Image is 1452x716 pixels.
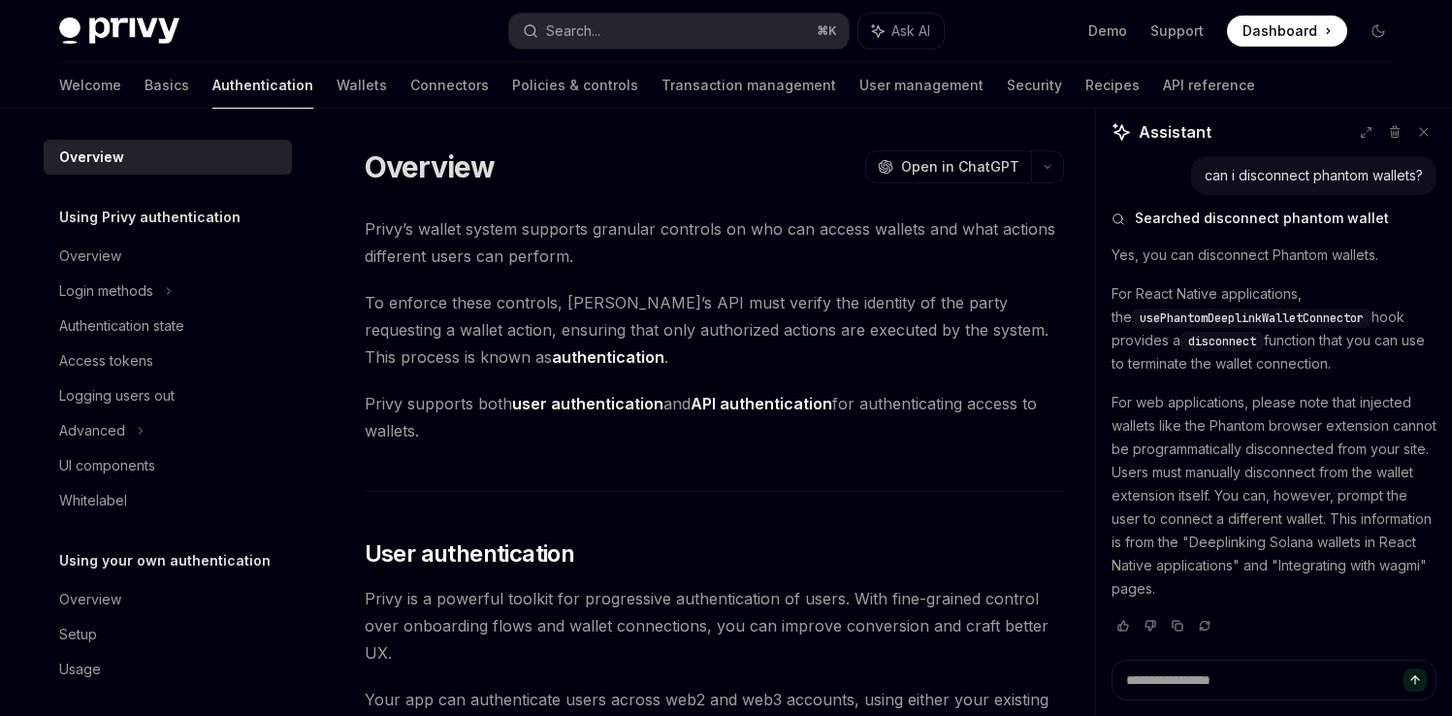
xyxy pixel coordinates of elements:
[59,17,179,45] img: dark logo
[1135,209,1389,228] span: Searched disconnect phantom wallet
[1139,120,1211,144] span: Assistant
[212,62,313,109] a: Authentication
[512,394,663,413] strong: user authentication
[365,390,1064,444] span: Privy supports both and for authenticating access to wallets.
[365,289,1064,371] span: To enforce these controls, [PERSON_NAME]’s API must verify the identity of the party requesting a...
[365,585,1064,667] span: Privy is a powerful toolkit for progressive authentication of users. With fine-grained control ov...
[59,62,121,109] a: Welcome
[512,62,638,109] a: Policies & controls
[1404,668,1427,692] button: Send message
[59,419,125,442] div: Advanced
[1242,21,1317,41] span: Dashboard
[1140,310,1364,326] span: usePhantomDeeplinkWalletConnector
[59,658,101,681] div: Usage
[1205,166,1423,185] div: can i disconnect phantom wallets?
[691,394,832,413] strong: API authentication
[337,62,387,109] a: Wallets
[1007,62,1062,109] a: Security
[59,384,175,407] div: Logging users out
[44,239,292,274] a: Overview
[145,62,189,109] a: Basics
[1112,391,1436,601] p: For web applications, please note that injected wallets like the Phantom browser extension cannot...
[546,19,600,43] div: Search...
[59,454,155,477] div: UI components
[1363,16,1394,47] button: Toggle dark mode
[44,378,292,413] a: Logging users out
[552,347,664,367] strong: authentication
[817,23,837,39] span: ⌘ K
[59,206,241,229] h5: Using Privy authentication
[44,652,292,687] a: Usage
[891,21,930,41] span: Ask AI
[1227,16,1347,47] a: Dashboard
[1163,62,1255,109] a: API reference
[410,62,489,109] a: Connectors
[59,623,97,646] div: Setup
[59,279,153,303] div: Login methods
[1150,21,1204,41] a: Support
[44,582,292,617] a: Overview
[59,349,153,373] div: Access tokens
[661,62,836,109] a: Transaction management
[365,215,1064,270] span: Privy’s wallet system supports granular controls on who can access wallets and what actions diffe...
[1088,21,1127,41] a: Demo
[1085,62,1140,109] a: Recipes
[859,62,984,109] a: User management
[59,588,121,611] div: Overview
[858,14,944,49] button: Ask AI
[59,244,121,268] div: Overview
[59,146,124,169] div: Overview
[365,149,496,184] h1: Overview
[44,448,292,483] a: UI components
[44,309,292,343] a: Authentication state
[44,140,292,175] a: Overview
[59,549,271,572] h5: Using your own authentication
[44,343,292,378] a: Access tokens
[509,14,849,49] button: Search...⌘K
[901,157,1019,177] span: Open in ChatGPT
[1112,209,1436,228] button: Searched disconnect phantom wallet
[59,489,127,512] div: Whitelabel
[865,150,1031,183] button: Open in ChatGPT
[59,314,184,338] div: Authentication state
[44,617,292,652] a: Setup
[44,483,292,518] a: Whitelabel
[1112,244,1436,267] p: Yes, you can disconnect Phantom wallets.
[1188,334,1256,349] span: disconnect
[1112,282,1436,375] p: For React Native applications, the hook provides a function that you can use to terminate the wal...
[365,538,575,570] span: User authentication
